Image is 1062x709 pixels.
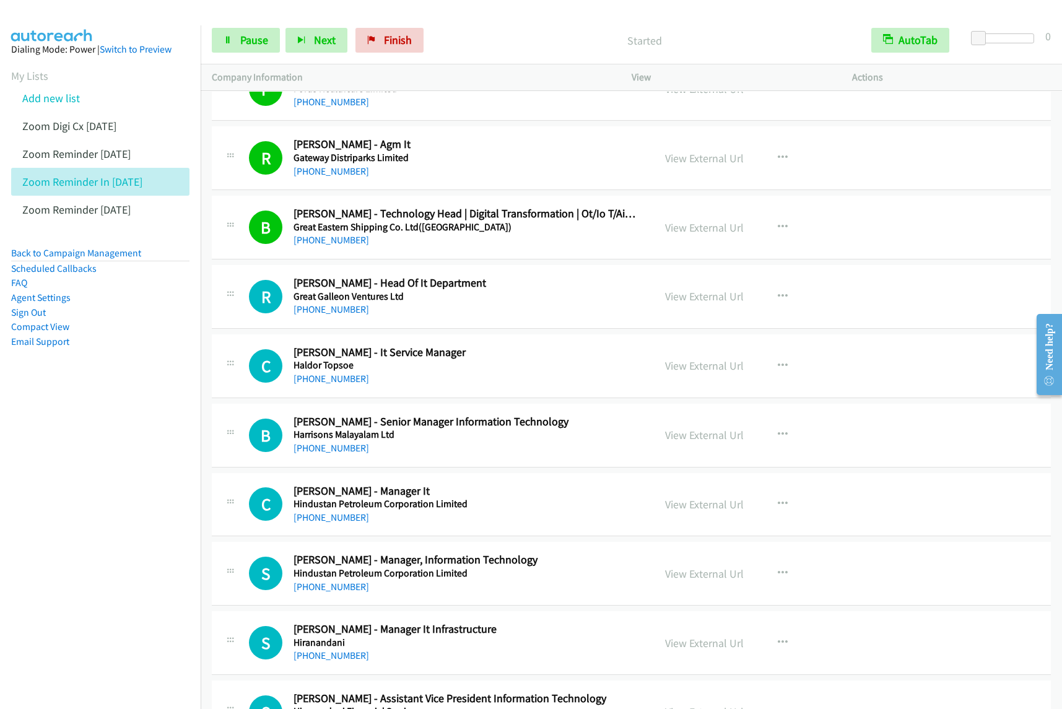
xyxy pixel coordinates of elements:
h5: Harrisons Malayalam Ltd [294,428,637,441]
h2: [PERSON_NAME] - It Service Manager [294,346,637,360]
div: Dialing Mode: Power | [11,42,189,57]
h2: [PERSON_NAME] - Manager It Infrastructure [294,622,637,637]
h1: C [249,487,282,521]
button: Next [285,28,347,53]
a: [PHONE_NUMBER] [294,581,369,593]
a: Switch to Preview [100,43,172,55]
a: View External Url [665,359,744,373]
h1: S [249,626,282,659]
a: Back to Campaign Management [11,247,141,259]
a: [PHONE_NUMBER] [294,442,369,454]
h2: [PERSON_NAME] - Manager, Information Technology [294,553,637,567]
a: Pause [212,28,280,53]
span: Pause [240,33,268,47]
h2: [PERSON_NAME] - Agm It [294,137,637,152]
iframe: Resource Center [1026,305,1062,404]
a: View External Url [665,220,744,235]
a: [PHONE_NUMBER] [294,234,369,246]
a: View External Url [665,428,744,442]
h1: S [249,557,282,590]
a: Finish [355,28,424,53]
h5: Hindustan Petroleum Corporation Limited [294,567,637,580]
span: Finish [384,33,412,47]
div: The call is yet to be attempted [249,487,282,521]
a: [PHONE_NUMBER] [294,96,369,108]
a: View External Url [665,497,744,511]
a: Zoom Digi Cx [DATE] [22,119,116,133]
h5: Great Galleon Ventures Ltd [294,290,637,303]
a: [PHONE_NUMBER] [294,650,369,661]
a: [PHONE_NUMBER] [294,303,369,315]
h5: Hindustan Petroleum Corporation Limited [294,498,637,510]
a: [PHONE_NUMBER] [294,373,369,385]
div: The call is yet to be attempted [249,280,282,313]
h2: [PERSON_NAME] - Technology Head | Digital Transformation | Ot/Io T/Ai/Bi/Rpa | Automation | It Op... [294,207,637,221]
a: View External Url [665,289,744,303]
a: Add new list [22,91,80,105]
h1: C [249,349,282,383]
h2: [PERSON_NAME] - Manager It [294,484,637,498]
div: The call is yet to be attempted [249,626,282,659]
a: [PHONE_NUMBER] [294,511,369,523]
div: The call is yet to be attempted [249,419,282,452]
p: Actions [852,70,1051,85]
h1: B [249,211,282,244]
a: Zoom Reminder [DATE] [22,202,131,217]
a: View External Url [665,151,744,165]
h1: R [249,280,282,313]
a: Sign Out [11,307,46,318]
h5: Gateway Distriparks Limited [294,152,637,164]
div: The call is yet to be attempted [249,349,282,383]
a: View External Url [665,567,744,581]
h2: [PERSON_NAME] - Assistant Vice President Information Technology [294,692,637,706]
a: My Lists [11,69,48,83]
h5: Hiranandani [294,637,637,649]
p: Started [440,32,849,49]
a: Email Support [11,336,69,347]
h1: R [249,141,282,175]
h5: Great Eastern Shipping Co. Ltd([GEOGRAPHIC_DATA]) [294,221,637,233]
div: 0 [1045,28,1051,45]
h2: [PERSON_NAME] - Senior Manager Information Technology [294,415,637,429]
a: Agent Settings [11,292,71,303]
a: Compact View [11,321,69,333]
p: View [632,70,830,85]
h2: [PERSON_NAME] - Head Of It Department [294,276,637,290]
p: Company Information [212,70,609,85]
a: [PHONE_NUMBER] [294,165,369,177]
a: Zoom Reminder [DATE] [22,147,131,161]
button: AutoTab [871,28,949,53]
a: FAQ [11,277,27,289]
a: Zoom Reminder In [DATE] [22,175,142,189]
a: View External Url [665,636,744,650]
span: Next [314,33,336,47]
h1: B [249,419,282,452]
h5: Haldor Topsoe [294,359,637,372]
div: The call is yet to be attempted [249,557,282,590]
a: Scheduled Callbacks [11,263,97,274]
